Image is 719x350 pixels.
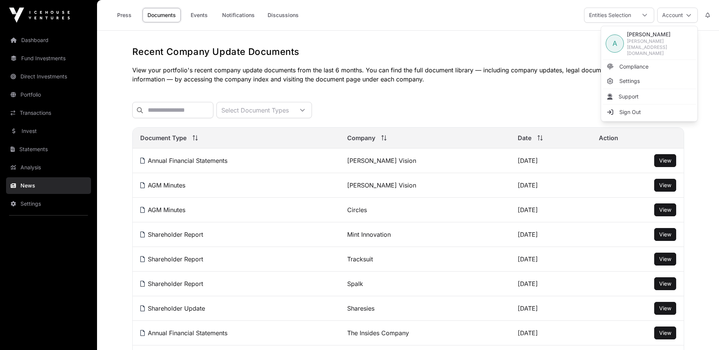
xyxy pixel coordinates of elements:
a: View [659,329,671,337]
div: Entities Selection [584,8,636,22]
button: View [654,203,676,216]
span: View [659,256,671,262]
a: View [659,206,671,214]
h1: Recent Company Update Documents [132,46,684,58]
a: Spalk [347,280,363,287]
button: View [654,302,676,315]
td: [DATE] [510,198,592,222]
a: Statements [6,141,91,158]
button: View [654,228,676,241]
p: View your portfolio's recent company update documents from the last 6 months. You can find the fu... [132,66,684,84]
a: News [6,177,91,194]
span: View [659,157,671,164]
button: View [654,179,676,192]
td: [DATE] [510,296,592,321]
td: [DATE] [510,173,592,198]
button: View [654,253,676,266]
span: View [659,330,671,336]
button: Account [657,8,698,23]
span: Company [347,133,375,142]
span: [PERSON_NAME][EMAIL_ADDRESS][DOMAIN_NAME] [627,38,693,56]
span: A [612,38,617,49]
span: Document Type [140,133,186,142]
a: AGM Minutes [140,181,185,189]
span: [PERSON_NAME] [627,31,693,38]
span: Compliance [619,63,649,70]
a: Sharesies [347,305,374,312]
span: Action [599,133,618,142]
a: View [659,280,671,287]
a: Portfolio [6,86,91,103]
span: View [659,182,671,188]
a: Settings [6,195,91,212]
li: Support [603,90,696,103]
a: View [659,157,671,164]
a: View [659,181,671,189]
div: Select Document Types [217,102,293,118]
span: Settings [619,77,640,85]
span: View [659,231,671,237]
a: Annual Financial Statements [140,329,227,337]
img: Icehouse Ventures Logo [9,8,70,23]
a: Direct Investments [6,68,91,85]
a: Transactions [6,105,91,121]
a: Annual Financial Statements [140,157,227,164]
a: [PERSON_NAME] Vision [347,157,416,164]
a: Shareholder Report [140,280,203,287]
iframe: Chat Widget [681,314,719,350]
a: Mint Innovation [347,231,391,238]
a: Compliance [603,60,696,73]
a: Shareholder Update [140,305,205,312]
td: [DATE] [510,272,592,296]
span: View [659,206,671,213]
a: Press [109,8,139,22]
a: Tracksuit [347,255,373,263]
li: Sign Out [603,105,696,119]
a: Notifications [217,8,260,22]
a: Documents [143,8,181,22]
td: [DATE] [510,247,592,272]
a: Settings [603,74,696,88]
button: View [654,327,676,339]
a: Shareholder Report [140,255,203,263]
a: The Insides Company [347,329,409,337]
td: [DATE] [510,222,592,247]
a: Dashboard [6,32,91,48]
a: AGM Minutes [140,206,185,214]
span: Sign Out [619,108,641,116]
a: Analysis [6,159,91,176]
a: View [659,231,671,238]
span: Date [518,133,531,142]
a: View [659,255,671,263]
span: Support [619,93,639,100]
a: Events [184,8,214,22]
button: View [654,154,676,167]
a: [PERSON_NAME] Vision [347,181,416,189]
a: Fund Investments [6,50,91,67]
a: Invest [6,123,91,139]
a: Discussions [263,8,304,22]
a: Circles [347,206,367,214]
a: View [659,305,671,312]
button: View [654,277,676,290]
td: [DATE] [510,148,592,173]
td: [DATE] [510,321,592,345]
span: View [659,280,671,287]
a: Shareholder Report [140,231,203,238]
